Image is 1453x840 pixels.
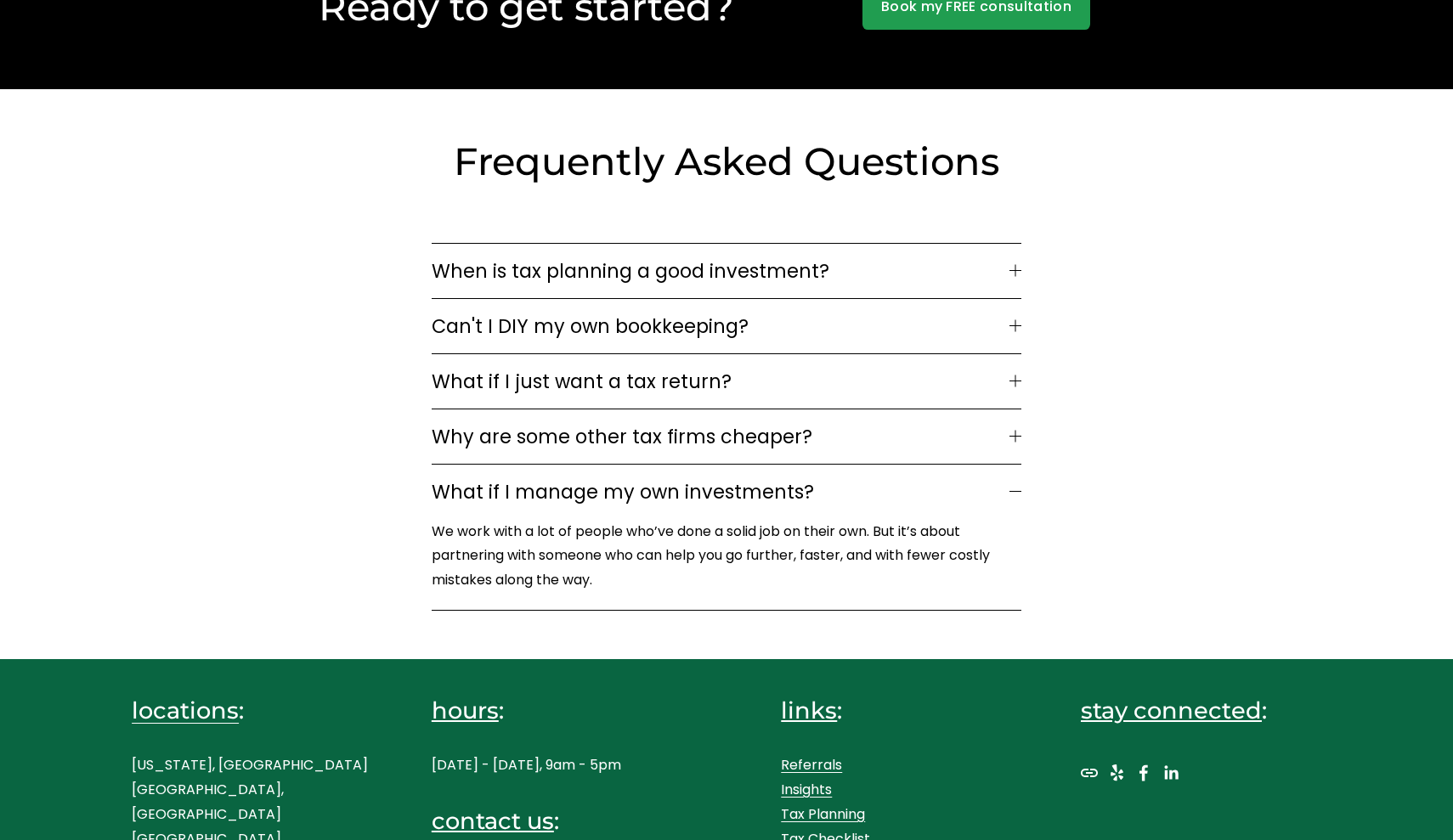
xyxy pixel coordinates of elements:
[781,695,1021,726] h4: :
[1081,695,1321,726] h4: :
[432,520,1013,593] p: We work with a lot of people who’ve done a solid job on their own. But it’s about partnering with...
[1108,764,1125,781] a: Yelp
[432,753,672,778] p: [DATE] - [DATE], 9am - 5pm
[432,244,1021,298] button: When is tax planning a good investment?
[781,778,832,803] a: Insights
[432,422,1009,451] span: Why are some other tax firms cheaper?
[382,137,1071,186] h2: Frequently Asked Questions
[432,367,1009,396] span: What if I just want a tax return?
[1162,764,1179,781] a: LinkedIn
[1081,696,1262,724] span: stay connected
[432,354,1021,409] button: What if I just want a tax return?
[432,299,1021,353] button: Can't I DIY my own bookkeeping?
[432,807,554,835] span: contact us
[781,696,837,724] span: links
[781,753,842,778] a: Referrals
[432,695,672,726] h4: :
[1135,764,1152,781] a: Facebook
[781,803,865,827] a: Tax Planning
[432,519,1021,610] div: What if I manage my own investments?
[132,695,239,726] a: locations
[432,312,1009,341] span: Can't I DIY my own bookkeeping?
[432,409,1021,464] button: Why are some other tax firms cheaper?
[432,805,672,837] h4: :
[132,695,372,726] h4: :
[432,257,1009,285] span: When is tax planning a good investment?
[1081,764,1098,781] a: URL
[432,477,1009,506] span: What if I manage my own investments?
[432,465,1021,519] button: What if I manage my own investments?
[432,696,499,724] span: hours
